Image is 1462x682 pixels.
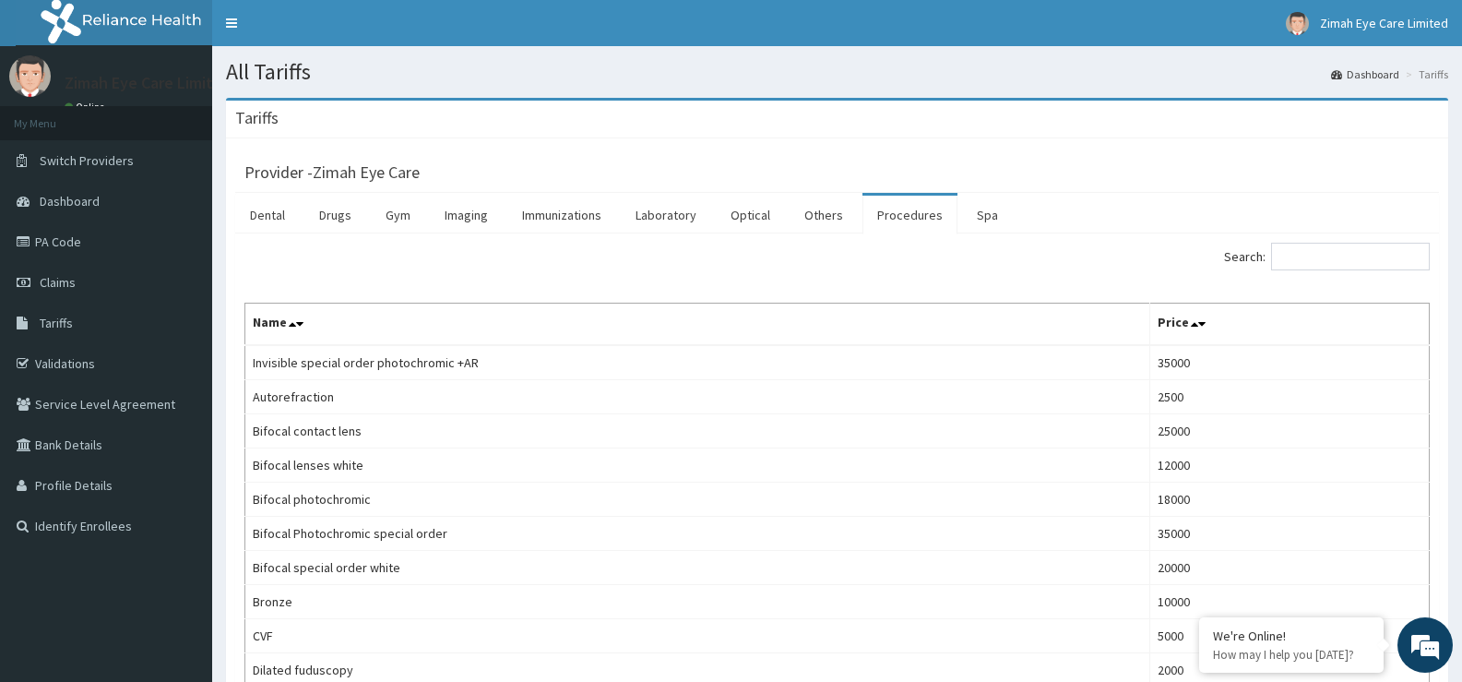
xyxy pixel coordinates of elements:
p: How may I help you today? [1213,647,1370,663]
th: Name [245,304,1150,346]
span: We're online! [107,216,255,402]
td: Bifocal contact lens [245,414,1150,449]
a: Others [790,196,858,234]
span: Claims [40,274,76,291]
td: Bifocal special order white [245,551,1150,585]
td: 12000 [1149,449,1429,483]
td: 25000 [1149,414,1429,449]
div: Chat with us now [96,103,310,127]
li: Tariffs [1401,66,1448,82]
span: Switch Providers [40,152,134,169]
a: Laboratory [621,196,711,234]
td: Bifocal photochromic [245,483,1150,517]
h3: Provider - Zimah Eye Care [244,164,420,181]
td: 10000 [1149,585,1429,619]
a: Imaging [430,196,503,234]
td: 20000 [1149,551,1429,585]
a: Spa [962,196,1013,234]
td: 35000 [1149,345,1429,380]
img: User Image [1286,12,1309,35]
input: Search: [1271,243,1430,270]
td: Invisible special order photochromic +AR [245,345,1150,380]
h3: Tariffs [235,110,279,126]
span: Dashboard [40,193,100,209]
h1: All Tariffs [226,60,1448,84]
td: Bifocal Photochromic special order [245,517,1150,551]
th: Price [1149,304,1429,346]
p: Zimah Eye Care Limited [65,75,232,91]
a: Optical [716,196,785,234]
td: 2500 [1149,380,1429,414]
a: Drugs [304,196,366,234]
td: Autorefraction [245,380,1150,414]
div: We're Online! [1213,628,1370,644]
a: Dental [235,196,300,234]
td: 35000 [1149,517,1429,551]
span: Tariffs [40,315,73,331]
td: 5000 [1149,619,1429,653]
td: 18000 [1149,483,1429,517]
span: Zimah Eye Care Limited [1320,15,1448,31]
td: CVF [245,619,1150,653]
a: Procedures [862,196,957,234]
img: User Image [9,55,51,97]
td: Bifocal lenses white [245,449,1150,483]
textarea: Type your message and hit 'Enter' [9,472,351,536]
a: Online [65,101,109,114]
a: Dashboard [1331,66,1399,82]
a: Gym [371,196,425,234]
div: Minimize live chat window [303,9,347,54]
img: d_794563401_company_1708531726252_794563401 [34,92,75,138]
a: Immunizations [507,196,616,234]
td: Bronze [245,585,1150,619]
label: Search: [1224,243,1430,270]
